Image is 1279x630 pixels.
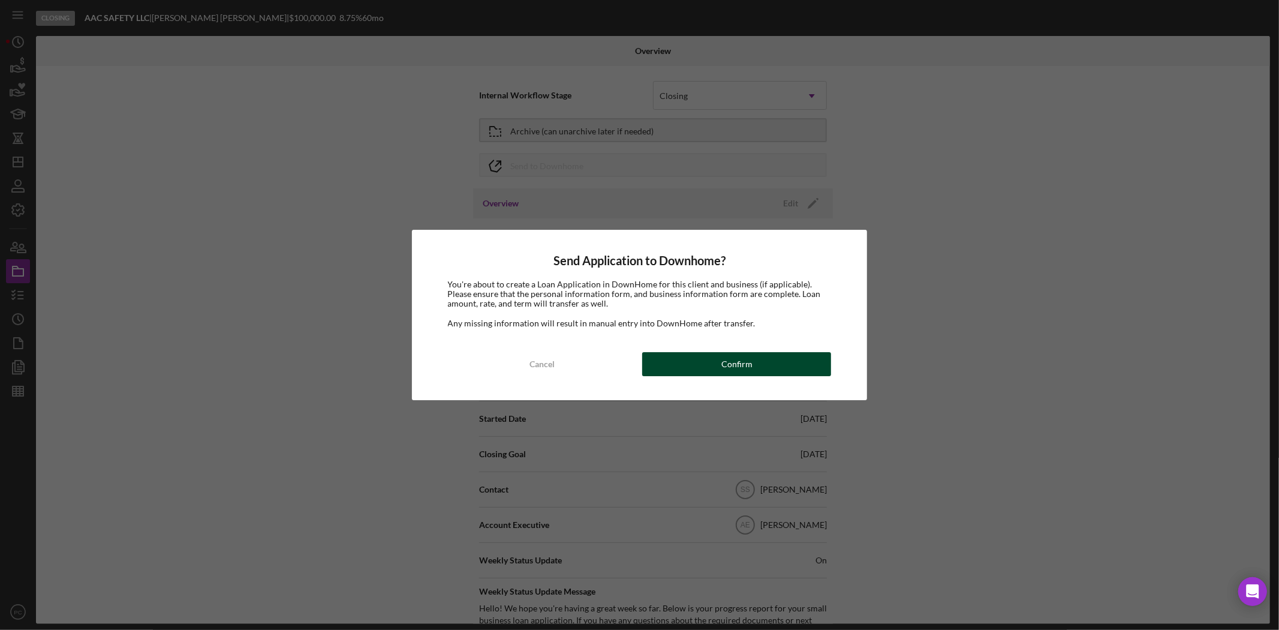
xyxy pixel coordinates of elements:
button: Confirm [642,352,831,376]
div: Cancel [529,352,555,376]
h4: Send Application to Downhome? [448,254,832,268]
div: Open Intercom Messenger [1238,577,1267,606]
span: Any missing information will result in manual entry into DownHome after transfer. [448,318,756,328]
span: You're about to create a Loan Application in DownHome for this client and business (if applicable... [448,279,821,308]
div: Confirm [721,352,753,376]
button: Cancel [448,352,637,376]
